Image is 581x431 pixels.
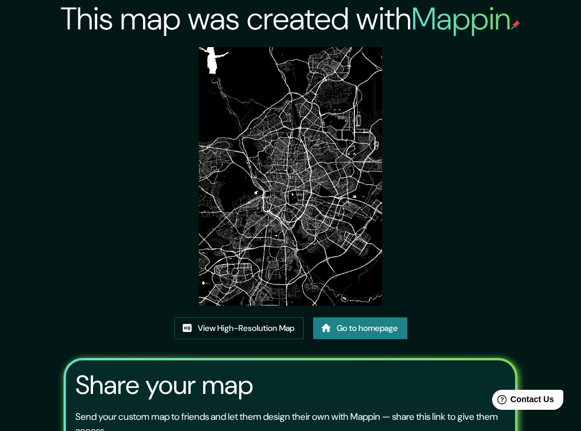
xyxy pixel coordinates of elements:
img: created-map [199,47,382,306]
img: mappin-pin [511,20,520,29]
a: Go to homepage [313,317,407,339]
h3: Share your map [75,370,253,400]
a: View High-Resolution Map [174,317,304,339]
iframe: Help widget launcher [476,385,568,418]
